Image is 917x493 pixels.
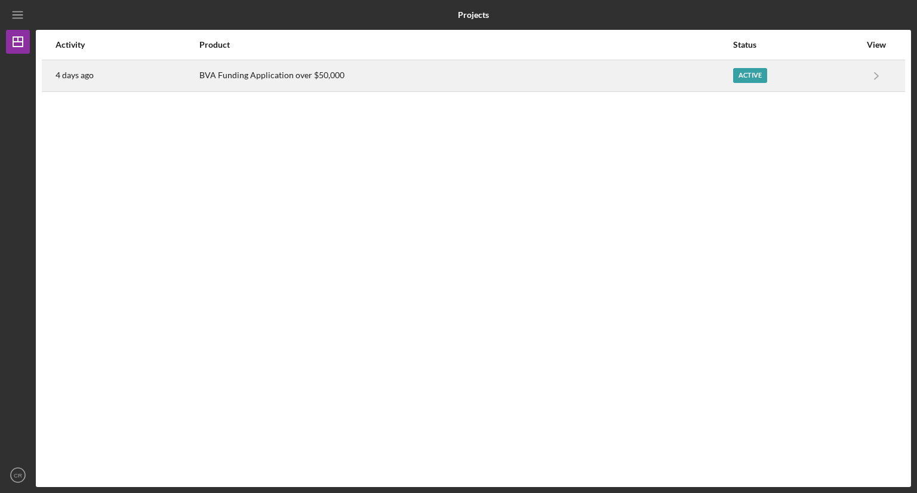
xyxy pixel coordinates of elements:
[733,40,860,50] div: Status
[56,40,198,50] div: Activity
[6,463,30,487] button: CR
[733,68,767,83] div: Active
[199,61,732,91] div: BVA Funding Application over $50,000
[56,70,94,80] time: 2025-08-21 20:39
[199,40,732,50] div: Product
[861,40,891,50] div: View
[14,472,22,479] text: CR
[458,10,489,20] b: Projects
